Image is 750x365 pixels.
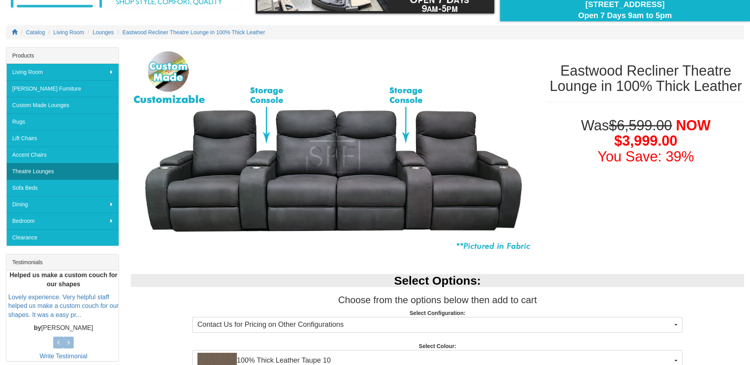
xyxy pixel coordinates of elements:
[9,272,117,287] b: Helped us make a custom couch for our shapes
[6,113,119,130] a: Rugs
[6,48,119,64] div: Products
[6,97,119,113] a: Custom Made Lounges
[609,117,672,133] del: $6,599.00
[6,130,119,146] a: Lift Chairs
[34,325,41,332] b: by
[8,324,119,333] p: [PERSON_NAME]
[8,294,119,319] a: Lovely experience. Very helpful staff helped us make a custom couch for our shapes. It was a easy...
[547,118,744,165] h1: Was
[93,29,114,35] a: Lounges
[6,213,119,229] a: Bedroom
[123,29,265,35] a: Eastwood Recliner Theatre Lounge in 100% Thick Leather
[6,196,119,213] a: Dining
[419,343,456,349] strong: Select Colour:
[39,353,87,359] a: Write Testimonial
[394,274,481,287] b: Select Options:
[6,229,119,246] a: Clearance
[409,310,465,316] strong: Select Configuration:
[6,64,119,80] a: Living Room
[6,254,119,271] div: Testimonials
[6,146,119,163] a: Accent Chairs
[547,63,744,94] h1: Eastwood Recliner Theatre Lounge in 100% Thick Leather
[192,317,683,333] button: Contact Us for Pricing on Other Configurations
[597,148,694,165] font: You Save: 39%
[614,117,711,149] span: NOW $3,999.00
[26,29,45,35] a: Catalog
[197,320,673,330] span: Contact Us for Pricing on Other Configurations
[131,295,744,305] h3: Choose from the options below then add to cart
[6,80,119,97] a: [PERSON_NAME] Furniture
[6,180,119,196] a: Sofa Beds
[6,163,119,180] a: Theatre Lounges
[54,29,84,35] a: Living Room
